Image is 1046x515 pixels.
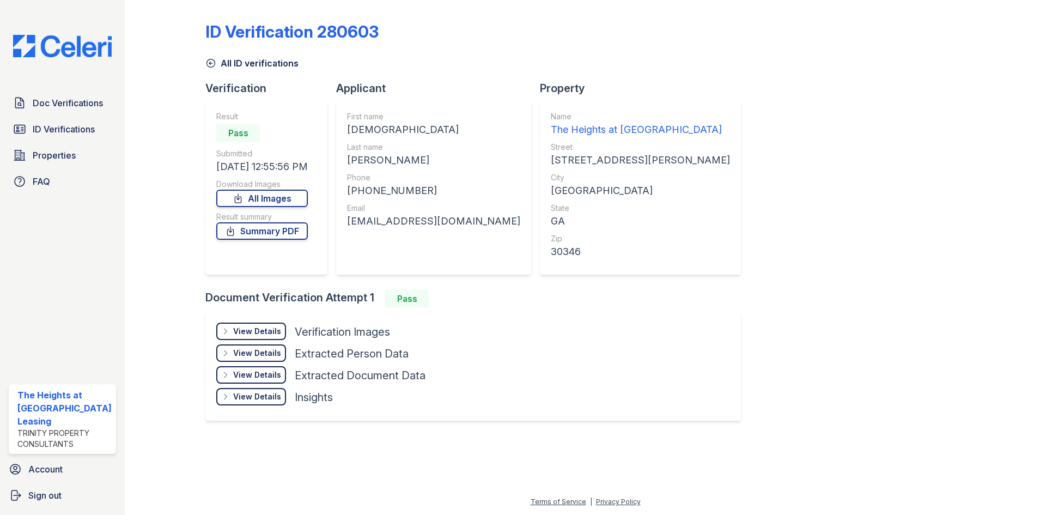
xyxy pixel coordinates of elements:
[233,369,281,380] div: View Details
[540,81,750,96] div: Property
[216,111,308,122] div: Result
[216,159,308,174] div: [DATE] 12:55:56 PM
[551,183,730,198] div: [GEOGRAPHIC_DATA]
[205,57,299,70] a: All ID verifications
[33,149,76,162] span: Properties
[4,35,120,57] img: CE_Logo_Blue-a8612792a0a2168367f1c8372b55b34899dd931a85d93a1a3d3e32e68fde9ad4.png
[590,498,592,506] div: |
[295,390,333,405] div: Insights
[205,81,336,96] div: Verification
[347,183,520,198] div: [PHONE_NUMBER]
[551,244,730,259] div: 30346
[551,172,730,183] div: City
[9,92,116,114] a: Doc Verifications
[216,148,308,159] div: Submitted
[347,122,520,137] div: [DEMOGRAPHIC_DATA]
[216,222,308,240] a: Summary PDF
[295,346,409,361] div: Extracted Person Data
[347,142,520,153] div: Last name
[295,324,390,340] div: Verification Images
[347,203,520,214] div: Email
[551,122,730,137] div: The Heights at [GEOGRAPHIC_DATA]
[336,81,540,96] div: Applicant
[347,111,520,122] div: First name
[205,22,379,41] div: ID Verification 280603
[551,111,730,122] div: Name
[216,190,308,207] a: All Images
[33,175,50,188] span: FAQ
[347,153,520,168] div: [PERSON_NAME]
[233,391,281,402] div: View Details
[4,484,120,506] a: Sign out
[9,118,116,140] a: ID Verifications
[216,211,308,222] div: Result summary
[551,233,730,244] div: Zip
[551,111,730,137] a: Name The Heights at [GEOGRAPHIC_DATA]
[551,203,730,214] div: State
[28,463,63,476] span: Account
[9,171,116,192] a: FAQ
[33,96,103,110] span: Doc Verifications
[33,123,95,136] span: ID Verifications
[216,124,260,142] div: Pass
[233,326,281,337] div: View Details
[28,489,62,502] span: Sign out
[9,144,116,166] a: Properties
[551,153,730,168] div: [STREET_ADDRESS][PERSON_NAME]
[17,389,112,428] div: The Heights at [GEOGRAPHIC_DATA] Leasing
[216,179,308,190] div: Download Images
[17,428,112,450] div: Trinity Property Consultants
[551,214,730,229] div: GA
[531,498,586,506] a: Terms of Service
[385,290,429,307] div: Pass
[596,498,641,506] a: Privacy Policy
[205,290,750,307] div: Document Verification Attempt 1
[233,348,281,359] div: View Details
[295,368,425,383] div: Extracted Document Data
[4,458,120,480] a: Account
[347,172,520,183] div: Phone
[551,142,730,153] div: Street
[347,214,520,229] div: [EMAIL_ADDRESS][DOMAIN_NAME]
